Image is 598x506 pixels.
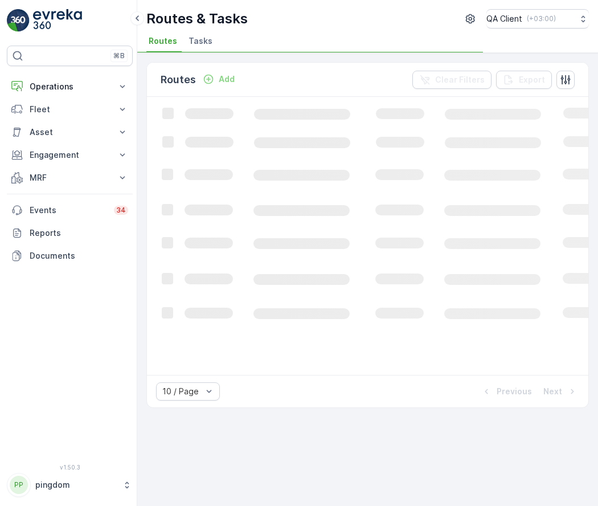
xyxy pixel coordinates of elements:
p: Next [543,386,562,397]
img: logo_light-DOdMpM7g.png [33,9,82,32]
p: Documents [30,250,128,262]
p: Routes [161,72,196,88]
a: Documents [7,244,133,267]
span: Routes [149,35,177,47]
button: Add [198,72,239,86]
a: Reports [7,222,133,244]
p: ⌘B [113,51,125,60]
p: pingdom [35,479,117,491]
p: 34 [116,206,126,215]
p: Export [519,74,545,85]
p: Previous [497,386,532,397]
span: Tasks [189,35,212,47]
p: Clear Filters [435,74,485,85]
p: Fleet [30,104,110,115]
span: v 1.50.3 [7,464,133,471]
img: logo [7,9,30,32]
button: Operations [7,75,133,98]
p: Routes & Tasks [146,10,248,28]
p: Operations [30,81,110,92]
button: Engagement [7,144,133,166]
button: Export [496,71,552,89]
p: ( +03:00 ) [527,14,556,23]
button: Clear Filters [412,71,491,89]
p: Engagement [30,149,110,161]
p: Add [219,74,235,85]
button: QA Client(+03:00) [486,9,589,28]
p: QA Client [486,13,522,25]
div: PP [10,476,28,494]
button: Next [542,385,579,398]
button: Previous [480,385,533,398]
p: Reports [30,227,128,239]
button: Fleet [7,98,133,121]
button: PPpingdom [7,473,133,497]
p: Events [30,205,107,216]
button: MRF [7,166,133,189]
p: MRF [30,172,110,183]
p: Asset [30,126,110,138]
a: Events34 [7,199,133,222]
button: Asset [7,121,133,144]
